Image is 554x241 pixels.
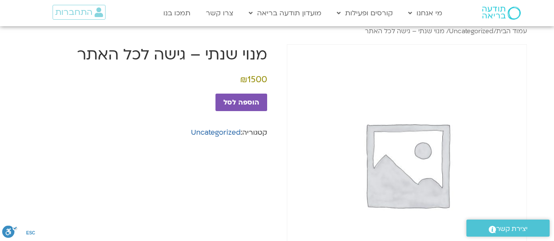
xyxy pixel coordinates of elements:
[191,128,240,137] a: Uncategorized
[244,5,326,21] a: מועדון תודעה בריאה
[191,128,267,137] span: קטגוריה:
[404,5,447,21] a: מי אנחנו
[28,26,527,37] nav: Breadcrumb
[55,7,92,17] span: התחברות
[28,44,267,65] h1: מנוי שנתי – גישה לכל האתר
[53,5,106,20] a: התחברות
[496,223,528,235] span: יצירת קשר
[332,5,397,21] a: קורסים ופעילות
[240,73,267,85] bdi: 1500
[201,5,238,21] a: צרו קשר
[215,94,267,111] button: הוספה לסל
[482,7,521,20] img: תודעה בריאה
[496,27,527,35] a: עמוד הבית
[466,220,550,237] a: יצירת קשר
[449,27,494,35] a: Uncategorized
[240,73,247,85] span: ₪
[159,5,195,21] a: תמכו בנו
